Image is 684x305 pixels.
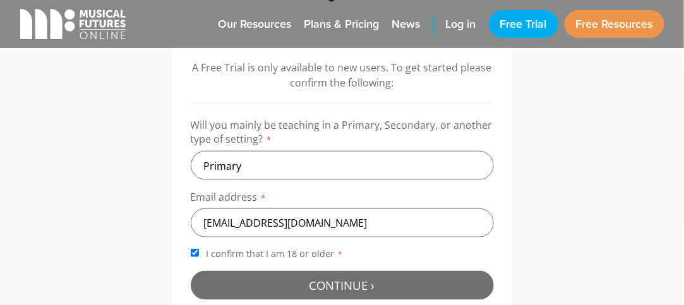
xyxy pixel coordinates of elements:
[489,10,558,38] a: Free Trial
[191,190,494,208] label: Email address
[191,249,199,257] input: I confirm that I am 18 or older*
[309,277,375,293] span: Continue ›
[204,248,346,260] span: I confirm that I am 18 or older
[446,17,476,32] span: Log in
[392,17,421,32] span: News
[304,17,380,32] span: Plans & Pricing
[219,17,292,32] span: Our Resources
[191,118,494,151] label: Will you mainly be teaching in a Primary, Secondary, or another type of setting?
[191,60,494,90] p: A Free Trial is only available to new users. To get started please confirm the following:
[191,271,494,300] button: Continue ›
[565,10,664,38] a: Free Resources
